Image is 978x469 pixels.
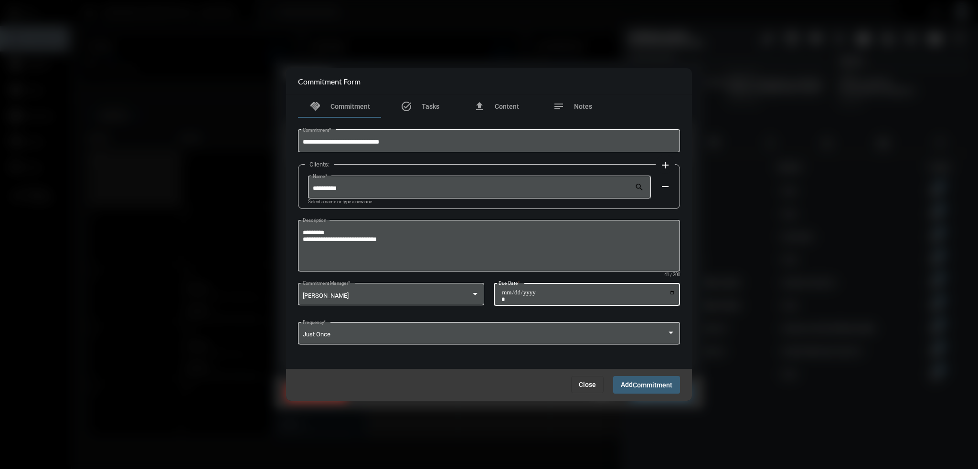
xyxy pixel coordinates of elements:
[309,101,321,112] mat-icon: handshake
[303,331,330,338] span: Just Once
[553,101,564,112] mat-icon: notes
[571,376,604,393] button: Close
[422,103,439,110] span: Tasks
[659,181,671,192] mat-icon: remove
[613,376,680,394] button: AddCommitment
[474,101,485,112] mat-icon: file_upload
[579,381,596,388] span: Close
[305,161,334,168] label: Clients:
[298,77,361,86] h2: Commitment Form
[330,103,370,110] span: Commitment
[495,103,519,110] span: Content
[659,159,671,171] mat-icon: add
[633,381,672,389] span: Commitment
[401,101,412,112] mat-icon: task_alt
[308,199,372,205] mat-hint: Select a name or type a new one
[621,381,672,388] span: Add
[574,103,592,110] span: Notes
[635,182,646,194] mat-icon: search
[303,292,349,299] span: [PERSON_NAME]
[664,272,680,278] mat-hint: 41 / 200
